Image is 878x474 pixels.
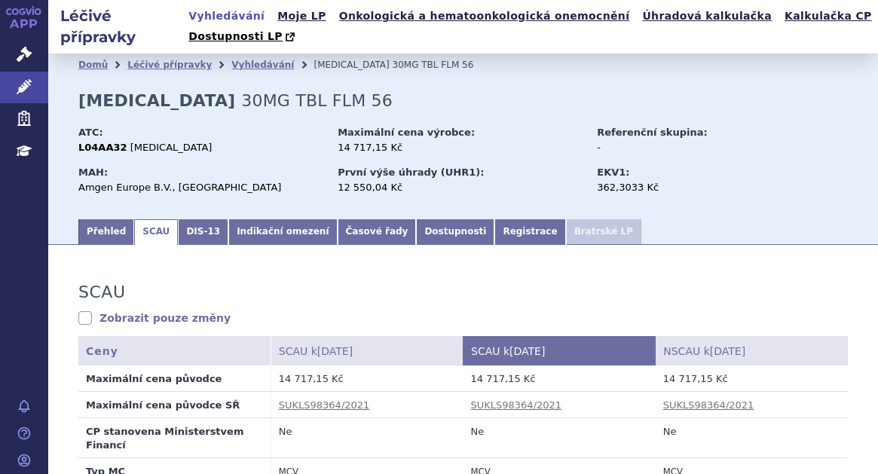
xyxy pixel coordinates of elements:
a: Indikační omezení [228,219,337,245]
div: 14 717,15 Kč [338,141,583,154]
span: Dostupnosti LP [188,30,283,42]
a: SUKLS98364/2021 [663,399,754,411]
th: SCAU k [271,336,463,365]
strong: [MEDICAL_DATA] [78,91,235,110]
a: Dostupnosti [416,219,494,245]
td: 14 717,15 Kč [656,365,848,392]
a: Kalkulačka CP [780,6,876,26]
span: [MEDICAL_DATA] [130,142,213,153]
a: Úhradová kalkulačka [638,6,776,26]
h2: Léčivé přípravky [48,5,184,47]
th: Ceny [78,336,271,365]
a: Léčivé přípravky [127,60,212,70]
strong: EKV1: [597,167,629,178]
a: Registrace [494,219,565,245]
strong: Referenční skupina: [597,127,707,138]
a: Onkologická a hematoonkologická onemocnění [335,6,635,26]
div: 12 550,04 Kč [338,181,583,194]
a: SUKLS98364/2021 [279,399,370,411]
span: [DATE] [710,345,745,357]
strong: Maximální cena původce [86,373,222,384]
h3: SCAU [78,283,125,302]
strong: ATC: [78,127,103,138]
td: Ne [271,418,463,458]
strong: První výše úhrady (UHR1): [338,167,484,178]
a: Zobrazit pouze změny [78,310,231,326]
strong: MAH: [78,167,108,178]
th: SCAU k [463,336,656,365]
a: Vyhledávání [231,60,294,70]
span: [DATE] [317,345,353,357]
strong: Maximální cena původce SŘ [86,399,240,411]
span: 30MG TBL FLM 56 [393,60,474,70]
a: Vyhledávání [184,6,269,26]
span: [DATE] [509,345,545,357]
div: - [597,141,766,154]
th: NSCAU k [656,336,848,365]
td: 14 717,15 Kč [463,365,656,392]
div: 362,3033 Kč [597,181,766,194]
a: Domů [78,60,108,70]
a: Časové řady [338,219,417,245]
td: 14 717,15 Kč [271,365,463,392]
a: DIS-13 [178,219,228,245]
strong: CP stanovena Ministerstvem Financí [86,426,243,451]
strong: Maximální cena výrobce: [338,127,475,138]
span: [MEDICAL_DATA] [314,60,389,70]
td: Ne [656,418,848,458]
a: Přehled [78,219,134,245]
a: Moje LP [273,6,330,26]
div: Amgen Europe B.V., [GEOGRAPHIC_DATA] [78,181,323,194]
a: SCAU [134,219,178,245]
strong: L04AA32 [78,142,127,153]
td: Ne [463,418,656,458]
span: 30MG TBL FLM 56 [241,91,393,110]
a: Dostupnosti LP [184,26,302,47]
a: SUKLS98364/2021 [471,399,562,411]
